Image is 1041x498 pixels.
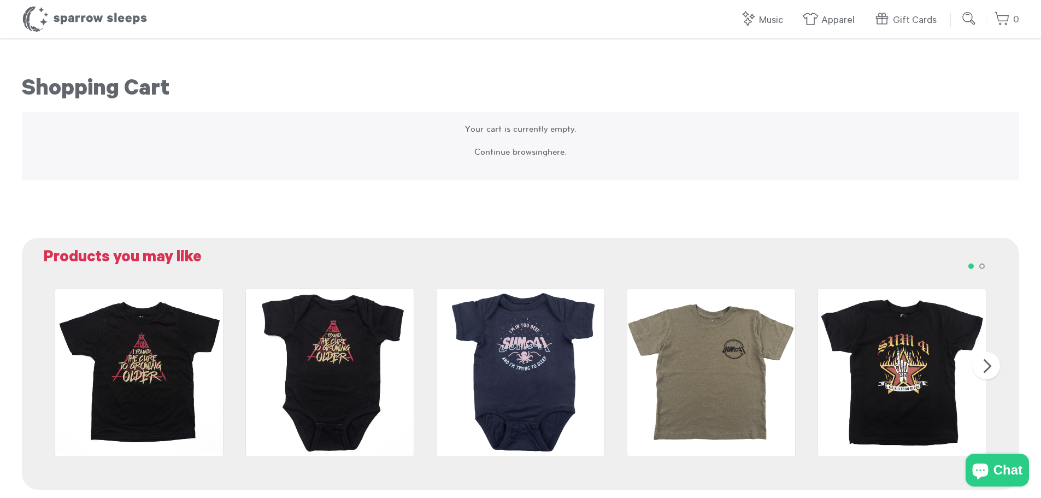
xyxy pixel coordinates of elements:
[548,147,564,156] a: here
[874,9,942,32] a: Gift Cards
[55,288,224,457] img: fob-tee_grande.png
[994,8,1019,32] a: 0
[22,5,148,33] h1: Sparrow Sleeps
[245,288,414,457] img: fob-onesie_grande.png
[627,288,796,457] img: Sum41-WaitMyTurnToddlerT-shirt_Front_grande.png
[44,249,1008,269] h2: Products you may like
[964,260,975,271] button: 1 of 2
[436,288,605,457] img: Sum41-InTooDeepOnesie_grande.png
[975,260,986,271] button: 2 of 2
[973,352,1000,379] button: Next
[33,146,1008,158] p: Continue browsing .
[962,454,1032,489] inbox-online-store-chat: Shopify online store chat
[958,8,980,30] input: Submit
[817,288,986,457] img: Sum41-AllKillerNoFillerToddlerT-shirt_grande.png
[33,123,1008,135] p: Your cart is currently empty.
[740,9,789,32] a: Music
[802,9,860,32] a: Apparel
[22,77,1019,104] h1: Shopping Cart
